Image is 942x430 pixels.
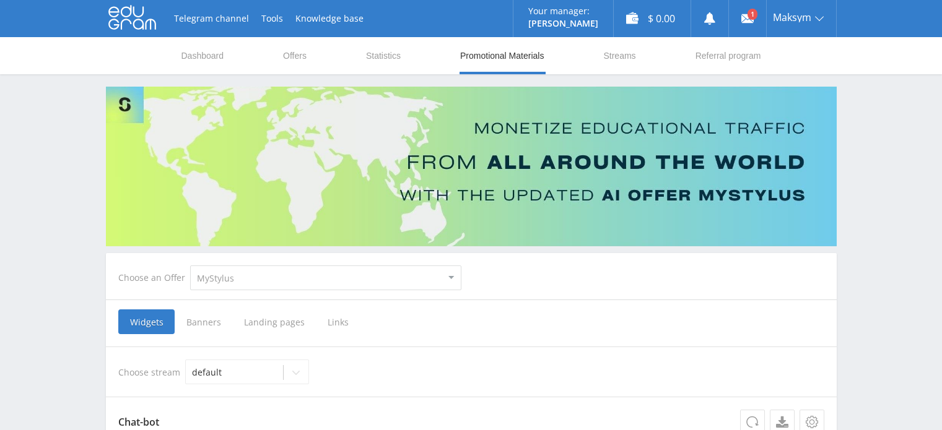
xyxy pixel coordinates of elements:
[602,37,637,74] a: Streams
[528,19,598,28] p: [PERSON_NAME]
[118,309,175,334] span: Widgets
[316,309,360,334] span: Links
[118,273,190,283] div: Choose an Offer
[106,87,837,246] img: Banner
[282,37,308,74] a: Offers
[528,6,598,16] p: Your manager:
[773,12,811,22] span: Maksym
[118,359,824,384] div: Choose stream
[180,37,225,74] a: Dashboard
[365,37,402,74] a: Statistics
[232,309,316,334] span: Landing pages
[175,309,232,334] span: Banners
[459,37,545,74] a: Promotional Materials
[694,37,762,74] a: Referral program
